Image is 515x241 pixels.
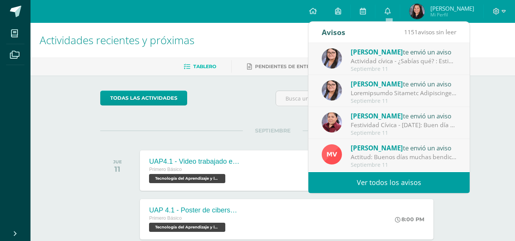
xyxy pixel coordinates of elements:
[322,80,342,101] img: 17db063816693a26b2c8d26fdd0faec0.png
[404,28,418,36] span: 1151
[149,174,225,183] span: Tecnología del Aprendizaje y la Comunicación 'D'
[193,64,216,69] span: Tablero
[404,28,456,36] span: avisos sin leer
[40,33,194,47] span: Actividades recientes y próximas
[351,144,403,152] span: [PERSON_NAME]
[322,144,342,164] img: 1ff341f52347efc33ff1d2a179cbdb51.png
[149,215,181,221] span: Primero Básico
[243,127,303,134] span: SEPTIEMBRE
[351,79,457,89] div: te envió un aviso
[100,91,187,105] a: todas las Actividades
[351,111,457,121] div: te envió un aviso
[113,164,122,174] div: 11
[351,121,457,129] div: Festividad Cívica - 12 de septiembre: Buen día estimadas familias. Comparto información de requer...
[308,172,470,193] a: Ver todos los avisos
[149,223,225,232] span: Tecnología del Aprendizaje y la Comunicación 'D'
[149,206,241,214] div: UAP 4.1 - Poster de ciberseguridad
[276,91,445,106] input: Busca una actividad próxima aquí...
[149,158,241,166] div: UAP4.1 - Video trabajado en grupos
[351,80,403,88] span: [PERSON_NAME]
[351,162,457,168] div: Septiembre 11
[430,5,474,12] span: [PERSON_NAME]
[351,143,457,153] div: te envió un aviso
[351,57,457,65] div: Actividad cívica - ¿Sabías qué? : Estimados jóvenes reciban un cordial saludo, por este medio les...
[409,4,425,19] img: 23bea051648e52e43fc457f979da7fe0.png
[351,66,457,72] div: Septiembre 11
[430,11,474,18] span: Mi Perfil
[395,216,424,223] div: 8:00 PM
[149,167,181,172] span: Primero Básico
[351,89,457,97] div: Recordatorio Festival Gastronómico : Estimados estudiantes reciban un atento y cordial saludo, po...
[184,61,216,73] a: Tablero
[351,153,457,161] div: Actitud: Buenos días muchas bendiciones. Quiero comentarle y pedir de favor que hablé con Kamila ...
[322,22,345,43] div: Avisos
[351,48,403,56] span: [PERSON_NAME]
[351,112,403,120] span: [PERSON_NAME]
[113,159,122,164] div: JUE
[351,130,457,136] div: Septiembre 11
[255,64,320,69] span: Pendientes de entrega
[322,48,342,69] img: 17db063816693a26b2c8d26fdd0faec0.png
[322,112,342,132] img: ca38207ff64f461ec141487f36af9fbf.png
[247,61,320,73] a: Pendientes de entrega
[351,98,457,104] div: Septiembre 11
[351,47,457,57] div: te envió un aviso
